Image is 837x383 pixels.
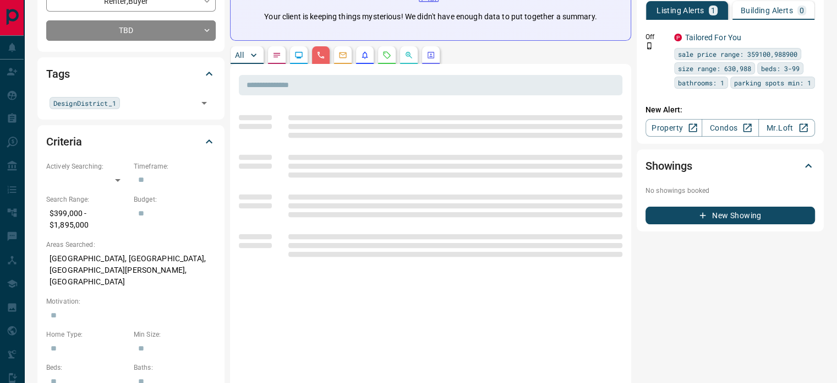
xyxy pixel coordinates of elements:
span: size range: 630,988 [678,63,751,74]
div: TBD [46,20,216,41]
span: bathrooms: 1 [678,77,724,88]
span: parking spots min: 1 [734,77,811,88]
svg: Opportunities [404,51,413,60]
p: Min Size: [134,330,216,339]
p: Baths: [134,363,216,373]
svg: Listing Alerts [360,51,369,60]
h2: Tags [46,65,69,83]
p: Home Type: [46,330,128,339]
a: Condos [702,119,758,137]
p: Areas Searched: [46,240,216,250]
p: Beds: [46,363,128,373]
span: DesignDistrict_1 [53,98,116,109]
button: Open [196,95,212,111]
button: New Showing [645,207,815,224]
h2: Showings [645,157,692,175]
a: Property [645,119,702,137]
p: Actively Searching: [46,161,128,171]
div: Criteria [46,128,216,155]
svg: Requests [382,51,391,60]
a: Tailored For You [685,33,741,42]
span: beds: 3-99 [761,63,800,74]
p: Building Alerts [741,7,793,14]
h2: Criteria [46,133,82,150]
svg: Lead Browsing Activity [294,51,303,60]
p: Timeframe: [134,161,216,171]
p: Budget: [134,195,216,204]
p: $399,000 - $1,895,000 [46,204,128,234]
div: Showings [645,153,815,179]
p: Listing Alerts [657,7,704,14]
p: 1 [711,7,715,14]
svg: Push Notification Only [645,42,653,50]
p: Off [645,32,668,42]
div: Tags [46,61,216,87]
p: Search Range: [46,195,128,204]
p: [GEOGRAPHIC_DATA], [GEOGRAPHIC_DATA], [GEOGRAPHIC_DATA][PERSON_NAME], [GEOGRAPHIC_DATA] [46,250,216,291]
a: Mr.Loft [758,119,815,137]
p: No showings booked [645,186,815,196]
p: New Alert: [645,104,815,116]
svg: Agent Actions [426,51,435,60]
p: Your client is keeping things mysterious! We didn't have enough data to put together a summary. [264,11,597,23]
svg: Emails [338,51,347,60]
p: Motivation: [46,296,216,306]
p: 0 [800,7,804,14]
span: sale price range: 359100,988900 [678,48,797,60]
svg: Notes [272,51,281,60]
div: property.ca [674,34,682,41]
p: All [235,51,244,59]
svg: Calls [316,51,325,60]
